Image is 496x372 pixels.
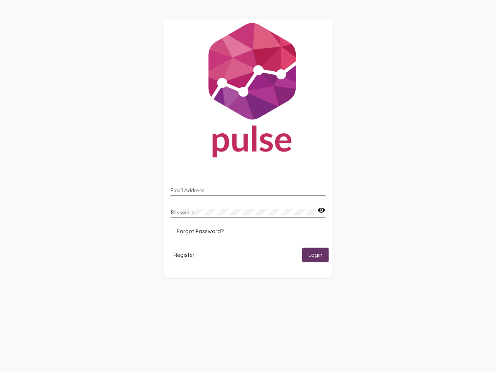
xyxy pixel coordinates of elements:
[167,248,201,262] button: Register
[164,19,332,165] img: Pulse For Good Logo
[302,248,329,262] button: Login
[308,252,322,259] span: Login
[170,224,230,238] button: Forgot Password?
[317,206,325,215] mat-icon: visibility
[177,228,224,235] span: Forgot Password?
[174,251,195,258] span: Register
